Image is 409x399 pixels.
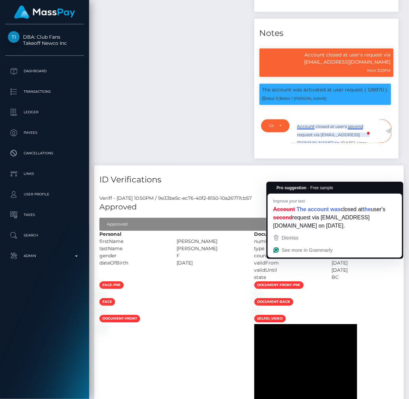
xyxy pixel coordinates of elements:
[5,165,84,182] a: Links
[249,267,327,274] div: validUntil
[94,195,404,202] div: Veriff - [DATE] 10:50PM / 9e33be5c-ec76-40f2-8150-10a26717cb57
[94,238,172,245] div: firstName
[94,245,172,253] div: lastName
[99,315,140,323] span: document-front
[99,298,115,306] span: face
[249,260,327,267] div: validFrom
[5,104,84,121] a: Ledger
[262,87,388,94] p: The account was activated at user request ( 128870 ).
[254,315,286,323] span: selfid_video
[262,96,327,101] small: Wed 11:36AM / [PERSON_NAME]
[8,128,81,138] p: Payees
[172,245,249,253] div: [PERSON_NAME]
[8,189,81,200] p: User Profile
[172,253,249,260] div: F
[8,251,81,261] p: Admin
[8,230,81,241] p: Search
[291,119,380,143] textarea: To enrich screen reader interactions, please activate Accessibility in Grammarly extension settings
[8,107,81,117] p: Ledger
[8,210,81,220] p: Taxes
[5,63,84,80] a: Dashboard
[261,119,290,132] button: General
[254,231,281,237] strong: Document
[254,309,260,314] img: adc533ec-c62a-47f3-b78e-b6aa0d4b9990
[368,68,391,73] small: Mon 3:22PM
[5,247,84,265] a: Admin
[99,282,124,289] span: face-pre
[99,231,121,237] strong: Personal
[5,227,84,244] a: Search
[254,292,260,298] img: 5fcca7b0-01fb-4cad-82fc-3cba2dc95c02
[99,202,399,213] h5: Approved
[260,27,394,39] h4: Notes
[326,274,404,281] div: BC
[99,309,105,314] img: 3baa9d05-bfa0-4c36-8c9a-904c14940551
[8,31,20,43] img: Takeoff Newco Inc
[8,148,81,158] p: Cancellations
[99,218,399,231] button: Approved
[262,51,391,66] p: Account closed at user's request via [EMAIL_ADDRESS][DOMAIN_NAME]
[5,206,84,223] a: Taxes
[5,124,84,141] a: Payees
[5,83,84,100] a: Transactions
[14,5,75,19] img: MassPay Logo
[172,238,249,245] div: [PERSON_NAME]
[94,253,172,260] div: gender
[99,326,105,331] img: 72998844-16d7-4ca5-a112-59fc5142b9fe
[249,238,327,245] div: number
[99,174,399,186] h4: ID Verifications
[249,274,327,281] div: state
[254,282,304,289] span: document-front-pre
[5,186,84,203] a: User Profile
[107,222,384,227] div: Approved
[8,169,81,179] p: Links
[8,87,81,97] p: Transactions
[249,253,327,260] div: country
[326,260,404,267] div: [DATE]
[5,145,84,162] a: Cancellations
[99,292,105,298] img: b19ad443-831b-4431-9195-fced5d15db21
[8,66,81,76] p: Dashboard
[254,298,293,306] span: document-back
[94,260,172,267] div: dateOfBirth
[269,123,274,129] div: General
[326,267,404,274] div: [DATE]
[249,245,327,253] div: type
[5,34,84,46] span: DBA: Club Fans Takeoff Newco Inc
[172,260,249,267] div: [DATE]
